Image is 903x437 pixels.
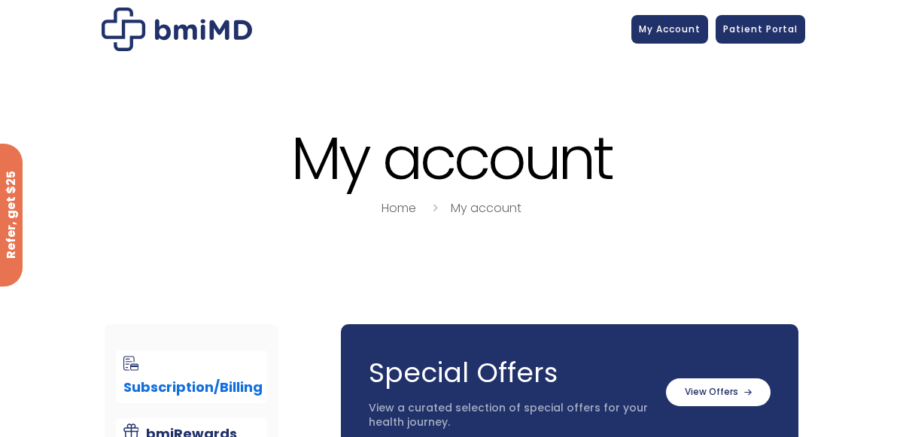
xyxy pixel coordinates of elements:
p: View a curated selection of special offers for your health journey. [369,401,651,430]
a: Patient Portal [716,15,805,44]
a: My Account [631,15,708,44]
i: breadcrumbs separator [427,199,443,217]
span: My Account [639,23,701,35]
img: My account [102,8,252,51]
h1: My account [98,126,805,190]
a: My account [451,199,521,217]
span: Patient Portal [723,23,798,35]
a: Subscription/Billing [116,351,266,403]
h3: Special Offers [369,354,651,392]
a: Home [382,199,416,217]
